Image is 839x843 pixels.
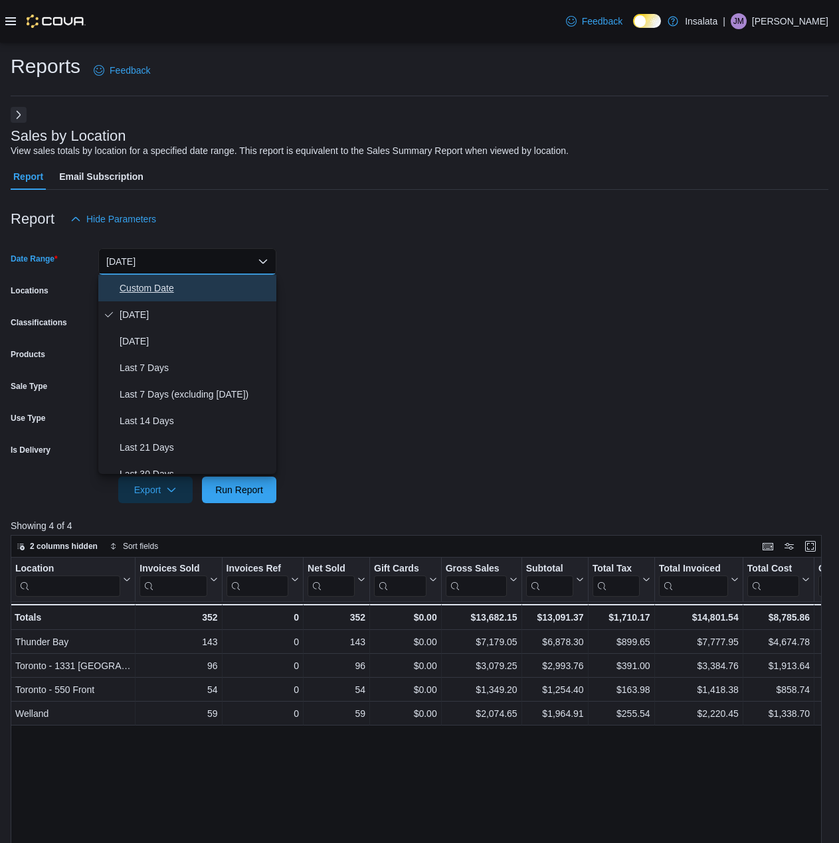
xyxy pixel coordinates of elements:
span: Export [126,477,185,503]
div: 0 [227,609,299,625]
div: Total Cost [747,562,799,575]
button: Invoices Ref [227,562,299,596]
img: Cova [27,15,86,28]
div: Total Invoiced [659,562,728,575]
button: Enter fullscreen [802,538,818,554]
a: Feedback [88,57,155,84]
span: Feedback [110,64,150,77]
div: Location [15,562,120,596]
div: $391.00 [593,658,650,674]
button: Gift Cards [374,562,437,596]
button: Run Report [202,477,276,503]
div: Select listbox [98,275,276,474]
div: View sales totals by location for a specified date range. This report is equivalent to the Sales ... [11,144,569,158]
div: Gross Sales [446,562,507,575]
div: Total Invoiced [659,562,728,596]
div: $3,079.25 [446,658,517,674]
a: Feedback [561,8,628,35]
div: 352 [140,609,217,625]
label: Locations [11,285,48,296]
span: Run Report [215,483,263,497]
div: 96 [308,658,365,674]
div: 59 [140,706,217,722]
div: $1,913.64 [747,658,810,674]
div: 54 [308,682,365,698]
div: 0 [227,682,299,698]
div: Invoices Ref [227,562,288,596]
div: Gross Sales [446,562,507,596]
p: Showing 4 of 4 [11,519,830,532]
div: Net Sold [308,562,355,596]
p: [PERSON_NAME] [752,13,828,29]
label: Classifications [11,317,67,328]
div: $0.00 [374,634,437,650]
button: Total Invoiced [659,562,739,596]
div: 143 [308,634,365,650]
button: Sort fields [104,538,163,554]
label: Use Type [11,413,45,423]
span: Custom Date [120,280,271,296]
div: $163.98 [593,682,650,698]
div: Totals [15,609,131,625]
span: [DATE] [120,333,271,349]
div: $1,710.17 [593,609,650,625]
span: Last 14 Days [120,413,271,429]
span: Feedback [582,15,622,28]
button: Total Tax [593,562,650,596]
div: 96 [140,658,217,674]
label: Sale Type [11,381,47,392]
span: JM [733,13,744,29]
label: Is Delivery [11,445,50,455]
div: 59 [308,706,365,722]
span: Report [13,163,43,190]
div: $1,349.20 [446,682,517,698]
button: Gross Sales [446,562,517,596]
div: 0 [227,634,299,650]
button: Display options [781,538,797,554]
div: $6,878.30 [526,634,584,650]
div: $13,682.15 [446,609,517,625]
div: Total Tax [593,562,640,596]
div: $0.00 [374,609,437,625]
button: 2 columns hidden [11,538,103,554]
span: Last 30 Days [120,466,271,482]
div: $8,785.86 [747,609,810,625]
button: Invoices Sold [140,562,217,596]
div: Toronto - 550 Front [15,682,131,698]
div: $2,220.45 [659,706,739,722]
span: Last 7 Days (excluding [DATE]) [120,386,271,402]
span: Hide Parameters [86,212,156,226]
button: Next [11,107,27,123]
div: 352 [308,609,365,625]
label: Products [11,349,45,360]
div: Invoices Sold [140,562,207,596]
div: James Moffitt [731,13,747,29]
button: Subtotal [526,562,584,596]
button: Location [15,562,131,596]
button: Total Cost [747,562,810,596]
h3: Sales by Location [11,128,126,144]
div: 0 [227,706,299,722]
button: Net Sold [308,562,365,596]
h1: Reports [11,53,80,80]
span: 2 columns hidden [30,541,98,552]
div: $0.00 [374,658,437,674]
div: $13,091.37 [526,609,584,625]
div: $4,674.78 [747,634,810,650]
div: $2,074.65 [446,706,517,722]
span: Last 21 Days [120,439,271,455]
label: Date Range [11,254,58,264]
div: $1,338.70 [747,706,810,722]
div: $1,964.91 [526,706,584,722]
div: $1,254.40 [526,682,584,698]
div: $3,384.76 [659,658,739,674]
div: Total Tax [593,562,640,575]
div: Gift Card Sales [374,562,426,596]
div: $0.00 [374,682,437,698]
button: [DATE] [98,248,276,275]
div: Invoices Sold [140,562,207,575]
div: $1,418.38 [659,682,739,698]
div: Subtotal [526,562,573,575]
div: $2,993.76 [526,658,584,674]
div: Subtotal [526,562,573,596]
